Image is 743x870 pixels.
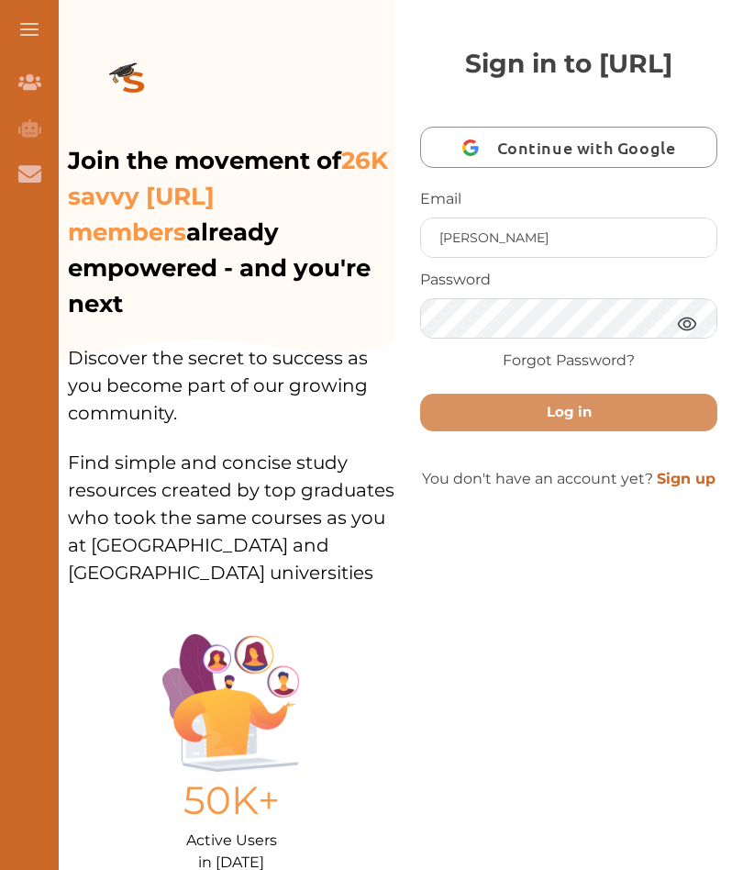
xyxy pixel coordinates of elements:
p: Join the movement of already empowered - and you're next [68,143,391,322]
p: Password [420,269,717,291]
p: 50K+ [162,772,300,830]
p: Sign in to [URL] [420,44,717,83]
p: Discover the secret to success as you become part of our growing community. [68,322,394,427]
p: You don't have an account yet? [420,468,717,490]
span: 26K savvy [URL] members [68,146,388,247]
span: Continue with Google [497,126,685,169]
button: Log in [420,394,717,431]
button: Continue with Google [420,127,717,168]
a: Sign up [657,470,715,487]
a: Forgot Password? [503,350,635,372]
img: Illustration.25158f3c.png [162,634,300,772]
p: Email [420,188,717,210]
img: eye.3286bcf0.webp [676,312,698,335]
input: Enter your username or email [421,218,716,257]
img: logo [68,33,200,136]
p: Find simple and concise study resources created by top graduates who took the same courses as you... [68,427,394,586]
